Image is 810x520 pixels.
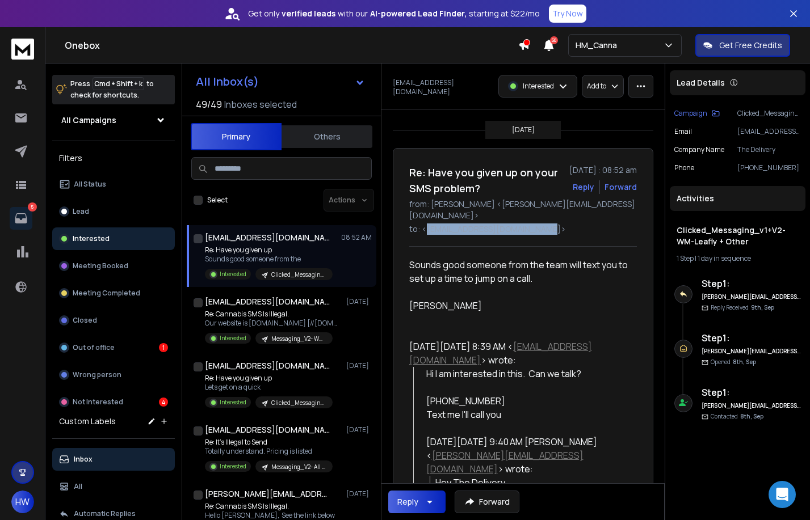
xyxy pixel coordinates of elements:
h1: [EMAIL_ADDRESS][DOMAIN_NAME] [205,232,330,243]
p: Closed [73,316,97,325]
h1: [EMAIL_ADDRESS][DOMAIN_NAME] [205,360,330,371]
p: Sounds good someone from the [205,255,333,264]
p: Add to [587,82,606,91]
p: Interested [220,462,246,471]
p: Opened [711,358,756,366]
p: 08:52 AM [341,233,372,242]
p: Reply Received [711,303,774,312]
p: 5 [28,202,37,212]
button: Interested [52,227,175,250]
p: Interested [523,82,554,91]
h1: All Campaigns [61,115,116,126]
p: Inbox [74,455,93,464]
div: Activities [670,186,805,211]
button: Campaign [674,109,720,118]
h1: [EMAIL_ADDRESS][DOMAIN_NAME] [205,296,330,307]
span: 8th, Sep [740,412,763,420]
p: from: [PERSON_NAME] <[PERSON_NAME][EMAIL_ADDRESS][DOMAIN_NAME]> [409,198,637,221]
h6: [PERSON_NAME][EMAIL_ADDRESS][DOMAIN_NAME] [702,347,801,356]
h3: Inboxes selected [224,98,297,111]
img: logo [11,39,34,60]
p: Lead Details [677,77,725,88]
p: Meeting Completed [73,289,140,298]
p: Interested [220,398,246,407]
a: [PERSON_NAME][EMAIL_ADDRESS][DOMAIN_NAME] [426,449,584,475]
p: Re: Cannabis SMS Is Illegal. [205,502,335,511]
button: All [52,475,175,498]
strong: verified leads [282,8,335,19]
p: Messaging_V2- WM-Leafly_West-#1+2 -Verified_4.25(501) [271,335,326,343]
strong: AI-powered Lead Finder, [370,8,467,19]
p: All [74,482,82,491]
button: Reply [388,491,446,513]
span: 1 day in sequence [698,253,751,263]
h1: Re: Have you given up on your SMS problem? [409,164,563,196]
div: Open Intercom Messenger [769,481,796,508]
p: Press to check for shortcuts. [70,78,154,101]
div: [DATE][DATE] 9:40 AM [PERSON_NAME] < > wrote: [426,435,628,476]
p: Hello [PERSON_NAME], See the link below [205,511,335,520]
h6: [PERSON_NAME][EMAIL_ADDRESS][DOMAIN_NAME] [702,401,801,410]
h6: Step 1 : [702,386,801,399]
p: Lead [73,207,89,216]
p: Get Free Credits [719,40,782,51]
h3: Filters [52,150,175,166]
p: Meeting Booked [73,261,128,270]
p: Lets get on a quick [205,383,333,392]
p: Not Interested [73,398,123,407]
p: Clicked_Messaging_v1+V2- WM-Leafly + Other [271,270,326,279]
p: Messaging_V2- All Other_West #1 (550) [271,463,326,471]
p: [EMAIL_ADDRESS][DOMAIN_NAME] [393,78,492,96]
div: 4 [159,398,168,407]
span: 1 Step [677,253,694,263]
button: Try Now [549,5,586,23]
button: All Inbox(s) [187,70,374,93]
span: 8th, Sep [733,358,756,366]
p: Interested [220,270,246,278]
h1: [PERSON_NAME][EMAIL_ADDRESS][DOMAIN_NAME] [205,488,330,500]
button: Get Free Credits [695,34,790,57]
button: Others [282,124,372,149]
div: Forward [605,181,637,193]
p: Totally understand. Pricing is listed [205,447,333,456]
p: Contacted [711,412,763,421]
div: Hi I am interested in this. Can we talk? [426,367,628,421]
button: Out of office1 [52,336,175,359]
p: Campaign [674,109,707,118]
div: Sounds good someone from the team will text you to set up a time to jump on a call. [409,258,628,285]
button: HW [11,491,34,513]
p: Re: Cannabis SMS Is Illegal. [205,310,341,319]
h1: All Inbox(s) [196,76,259,87]
h6: Step 1 : [702,277,801,290]
p: Wrong person [73,370,121,379]
p: Our website is [DOMAIN_NAME] [//[DOMAIN_NAME]] [205,319,341,328]
div: Text me I'll call you [426,408,628,421]
p: HM_Canna [576,40,622,51]
div: Reply [397,496,418,508]
span: 50 [550,36,558,44]
button: Inbox [52,448,175,471]
button: Closed [52,309,175,332]
span: Cmd + Shift + k [93,77,144,90]
button: All Campaigns [52,109,175,132]
p: Re: Have you given up [205,374,333,383]
label: Select [207,196,228,205]
p: Re: Have you given up [205,246,333,255]
h1: Clicked_Messaging_v1+V2- WM-Leafly + Other [677,225,799,247]
p: to: <[EMAIL_ADDRESS][DOMAIN_NAME]> [409,223,637,235]
button: Reply [573,181,594,193]
p: Automatic Replies [74,509,136,518]
p: [DATE] [346,489,372,498]
div: [DATE][DATE] 8:39 AM < > wrote: [409,340,628,367]
h6: [PERSON_NAME][EMAIL_ADDRESS][DOMAIN_NAME] [702,293,801,301]
p: Re: It’s Illegal to Send [205,438,333,447]
p: [DATE] [346,425,372,434]
p: Try Now [552,8,583,19]
div: | [677,254,799,263]
span: 9th, Sep [751,303,774,311]
button: Primary [191,123,282,150]
p: [PHONE_NUMBER] [737,163,801,172]
p: Interested [220,334,246,343]
button: Meeting Booked [52,255,175,277]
